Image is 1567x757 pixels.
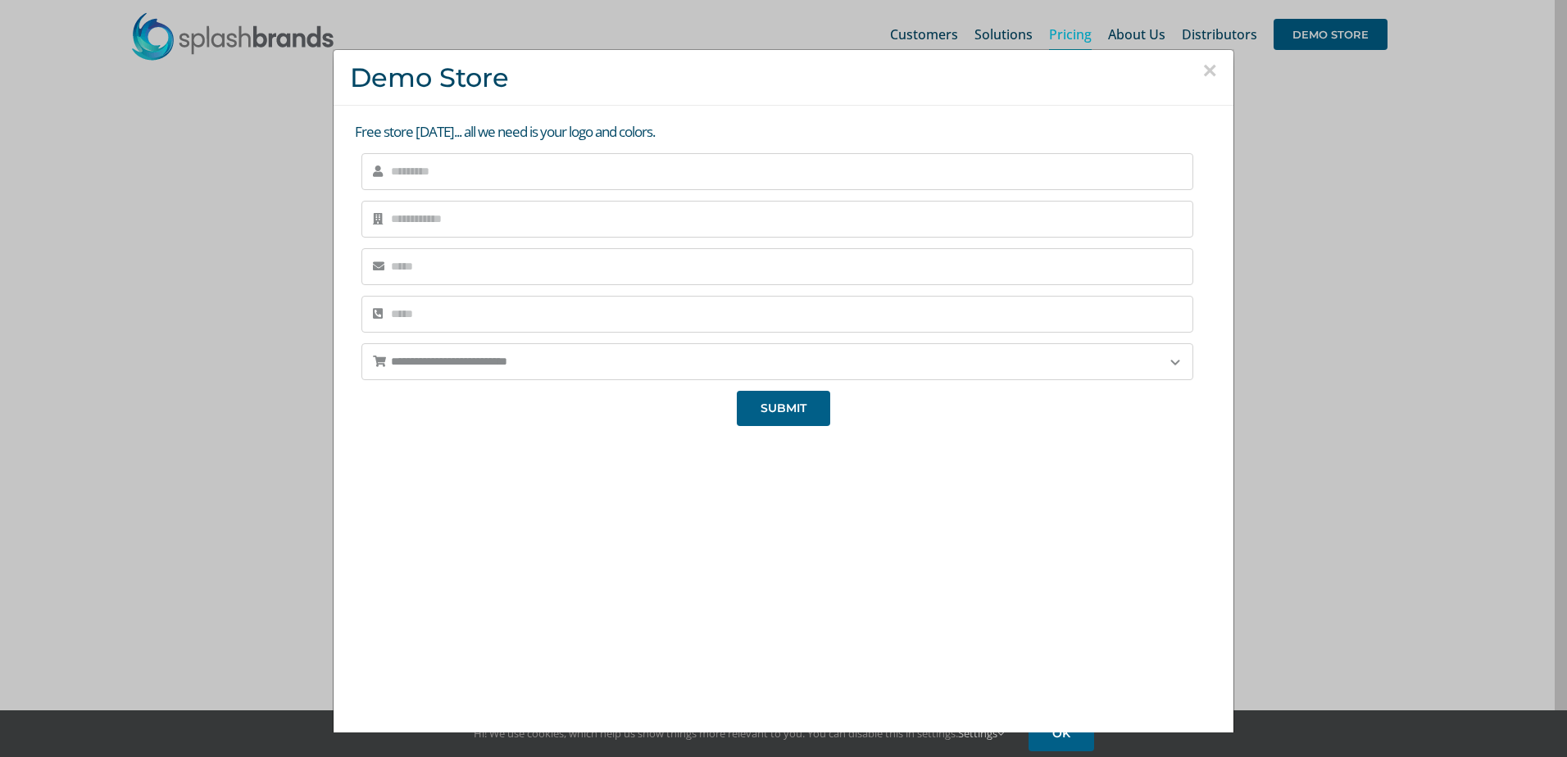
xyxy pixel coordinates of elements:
iframe: SplashBrands Demo Store Overview [514,438,1053,741]
p: Free store [DATE]... all we need is your logo and colors. [355,122,1217,143]
span: SUBMIT [761,401,806,415]
button: SUBMIT [737,391,830,426]
button: Close [1202,58,1217,83]
h3: Demo Store [350,62,1217,93]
